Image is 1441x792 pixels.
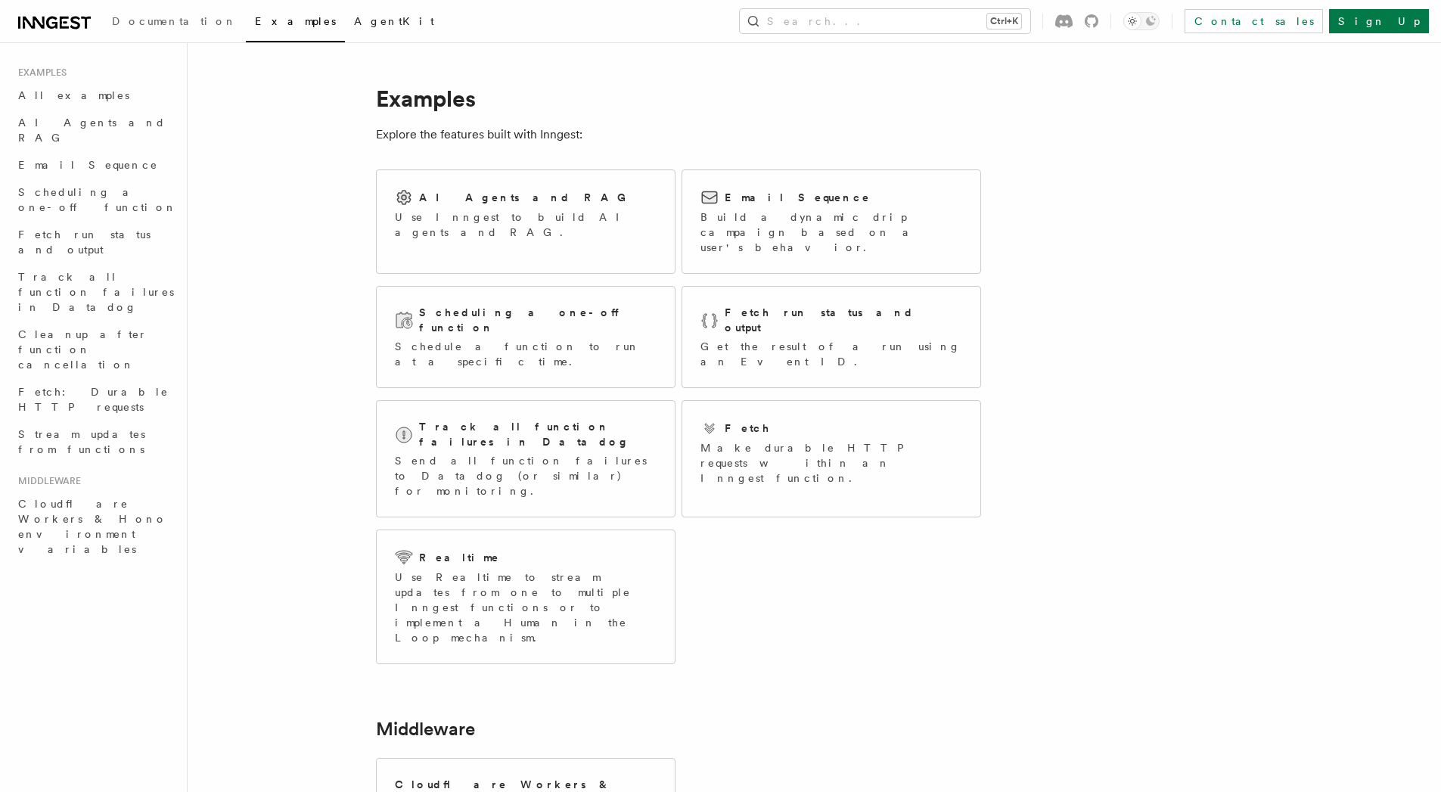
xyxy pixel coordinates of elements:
[725,190,871,205] h2: Email Sequence
[395,453,657,498] p: Send all function failures to Datadog (or similar) for monitoring.
[12,151,178,179] a: Email Sequence
[18,428,145,455] span: Stream updates from functions
[18,159,158,171] span: Email Sequence
[376,85,981,112] h1: Examples
[255,15,336,27] span: Examples
[354,15,434,27] span: AgentKit
[1185,9,1323,33] a: Contact sales
[987,14,1021,29] kbd: Ctrl+K
[18,186,177,213] span: Scheduling a one-off function
[376,719,475,740] a: Middleware
[112,15,237,27] span: Documentation
[725,305,962,335] h2: Fetch run status and output
[246,5,345,42] a: Examples
[395,210,657,240] p: Use Inngest to build AI agents and RAG.
[700,440,962,486] p: Make durable HTTP requests within an Inngest function.
[12,179,178,221] a: Scheduling a one-off function
[12,421,178,463] a: Stream updates from functions
[376,530,675,664] a: RealtimeUse Realtime to stream updates from one to multiple Inngest functions or to implement a H...
[18,116,166,144] span: AI Agents and RAG
[395,339,657,369] p: Schedule a function to run at a specific time.
[12,321,178,378] a: Cleanup after function cancellation
[18,271,174,313] span: Track all function failures in Datadog
[419,419,657,449] h2: Track all function failures in Datadog
[419,305,657,335] h2: Scheduling a one-off function
[419,550,500,565] h2: Realtime
[12,378,178,421] a: Fetch: Durable HTTP requests
[376,400,675,517] a: Track all function failures in DatadogSend all function failures to Datadog (or similar) for moni...
[376,124,981,145] p: Explore the features built with Inngest:
[12,475,81,487] span: Middleware
[682,400,981,517] a: FetchMake durable HTTP requests within an Inngest function.
[1329,9,1429,33] a: Sign Up
[18,498,167,555] span: Cloudflare Workers & Hono environment variables
[725,421,771,436] h2: Fetch
[395,570,657,645] p: Use Realtime to stream updates from one to multiple Inngest functions or to implement a Human in ...
[18,328,148,371] span: Cleanup after function cancellation
[12,221,178,263] a: Fetch run status and output
[18,89,129,101] span: All examples
[12,263,178,321] a: Track all function failures in Datadog
[18,228,151,256] span: Fetch run status and output
[682,169,981,274] a: Email SequenceBuild a dynamic drip campaign based on a user's behavior.
[12,67,67,79] span: Examples
[345,5,443,41] a: AgentKit
[376,286,675,388] a: Scheduling a one-off functionSchedule a function to run at a specific time.
[682,286,981,388] a: Fetch run status and outputGet the result of a run using an Event ID.
[1123,12,1160,30] button: Toggle dark mode
[103,5,246,41] a: Documentation
[376,169,675,274] a: AI Agents and RAGUse Inngest to build AI agents and RAG.
[12,109,178,151] a: AI Agents and RAG
[12,490,178,563] a: Cloudflare Workers & Hono environment variables
[700,339,962,369] p: Get the result of a run using an Event ID.
[12,82,178,109] a: All examples
[419,190,634,205] h2: AI Agents and RAG
[700,210,962,255] p: Build a dynamic drip campaign based on a user's behavior.
[740,9,1030,33] button: Search...Ctrl+K
[18,386,169,413] span: Fetch: Durable HTTP requests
